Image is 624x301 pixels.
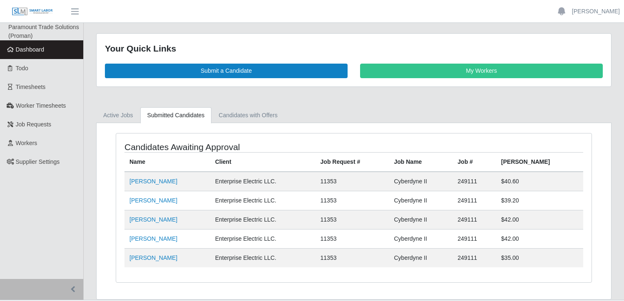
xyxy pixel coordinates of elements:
[496,248,583,267] td: $35.00
[210,248,316,267] td: Enterprise Electric LLC.
[96,107,140,123] a: Active Jobs
[316,172,389,191] td: 11353
[129,197,177,204] a: [PERSON_NAME]
[452,210,496,229] td: 249111
[16,158,60,165] span: Supplier Settings
[140,107,212,123] a: Submitted Candidates
[389,191,452,210] td: Cyberdyne II
[210,229,316,248] td: Enterprise Electric LLC.
[124,142,308,152] h4: Candidates Awaiting Approval
[210,210,316,229] td: Enterprise Electric LLC.
[360,64,603,78] a: My Workers
[210,152,316,172] th: Client
[129,235,177,242] a: [PERSON_NAME]
[16,84,46,90] span: Timesheets
[211,107,284,123] a: Candidates with Offers
[210,172,316,191] td: Enterprise Electric LLC.
[316,229,389,248] td: 11353
[16,65,28,72] span: Todo
[16,121,52,128] span: Job Requests
[8,24,79,39] span: Paramount Trade Solutions (Proman)
[210,191,316,210] td: Enterprise Electric LLC.
[105,64,348,78] a: Submit a Candidate
[129,178,177,185] a: [PERSON_NAME]
[12,7,53,16] img: SLM Logo
[452,229,496,248] td: 249111
[452,248,496,267] td: 249111
[452,152,496,172] th: Job #
[316,152,389,172] th: Job Request #
[496,229,583,248] td: $42.00
[389,248,452,267] td: Cyberdyne II
[389,210,452,229] td: Cyberdyne II
[452,191,496,210] td: 249111
[316,191,389,210] td: 11353
[389,229,452,248] td: Cyberdyne II
[316,210,389,229] td: 11353
[129,254,177,261] a: [PERSON_NAME]
[496,210,583,229] td: $42.00
[496,172,583,191] td: $40.60
[124,152,210,172] th: Name
[452,172,496,191] td: 249111
[16,140,37,146] span: Workers
[389,172,452,191] td: Cyberdyne II
[496,152,583,172] th: [PERSON_NAME]
[316,248,389,267] td: 11353
[16,46,45,53] span: Dashboard
[496,191,583,210] td: $39.20
[572,7,620,16] a: [PERSON_NAME]
[389,152,452,172] th: Job Name
[105,42,603,55] div: Your Quick Links
[16,102,66,109] span: Worker Timesheets
[129,216,177,223] a: [PERSON_NAME]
